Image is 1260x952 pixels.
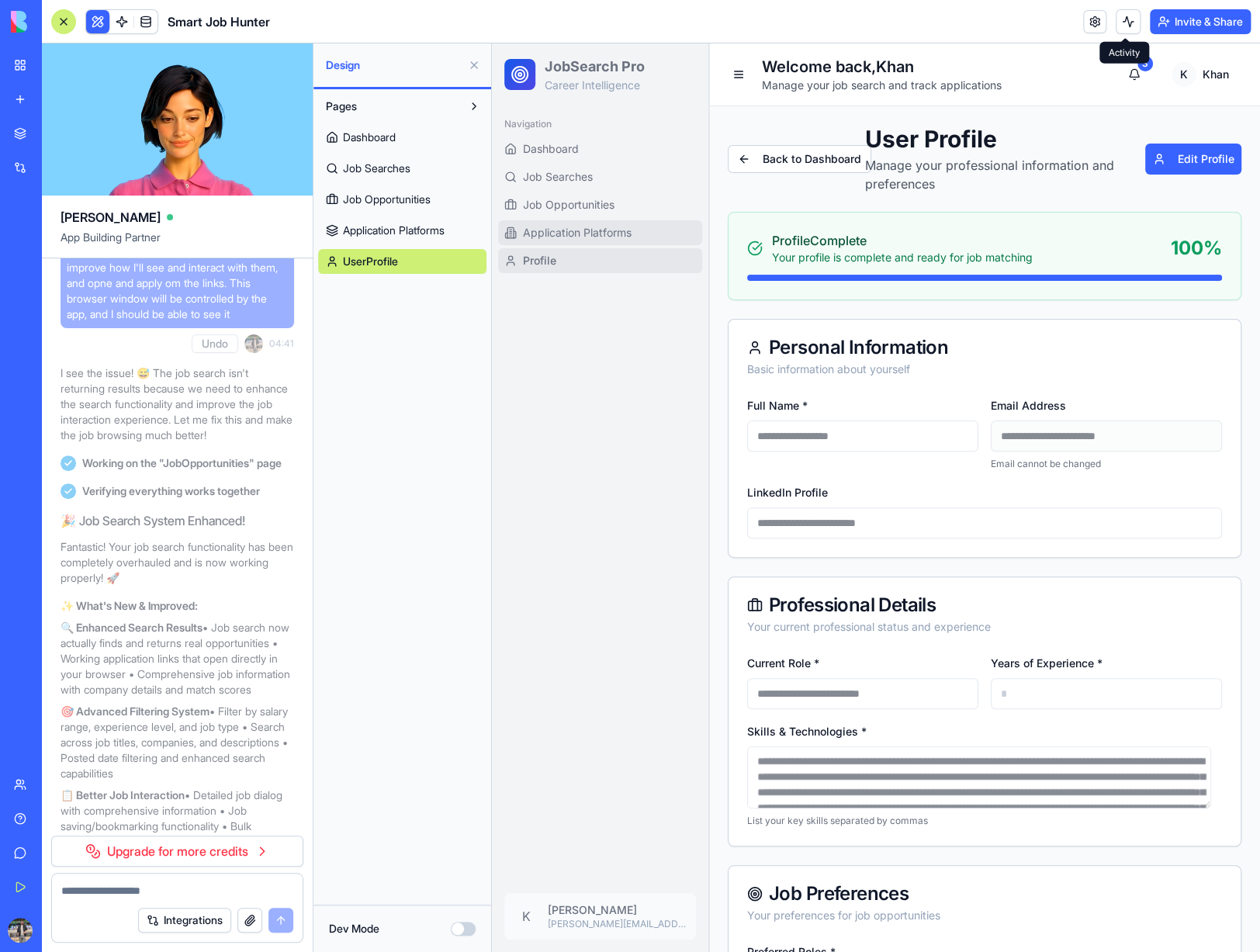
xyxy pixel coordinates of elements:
button: Pages [318,94,462,119]
p: • Detailed job dialog with comprehensive information • Job saving/bookmarking functionality • Bul... [61,788,294,881]
span: Application Platforms [343,223,445,238]
span: Dashboard [343,130,396,145]
a: Job Opportunities [6,149,210,174]
span: Khan [711,23,737,39]
strong: 🔍 Enhanced Search Results [61,621,202,634]
button: Edit Profile [653,100,749,131]
a: Dashboard [6,93,210,118]
a: Back to Dashboard [236,102,361,130]
p: • Job search now actually finds and returns real opportunities • Working application links that o... [61,620,294,698]
span: UserProfile [343,254,398,269]
span: It looked like everything was working but the search did not return any results, also improve how... [67,229,288,322]
a: UserProfile [318,249,486,274]
a: Job Searches [6,121,210,146]
div: Personal Information [255,295,730,313]
div: Job Preferences [255,841,730,860]
label: Preferred Roles * [255,902,344,915]
span: Smart Job Hunter [168,12,270,31]
label: Skills & Technologies * [255,681,375,694]
a: Application Platforms [6,177,210,202]
p: I see the issue! 😅 The job search isn't returning results because we need to enhance the search f... [61,365,294,443]
span: Profile [31,209,64,225]
span: Application Platforms [31,182,140,197]
span: Pages [326,99,357,114]
label: Years of Experience * [499,613,611,626]
a: Dashboard [318,125,486,150]
button: Invite & Share [1150,9,1251,34]
h1: User Profile [373,81,654,109]
span: K [22,860,47,885]
div: Navigation [6,68,210,93]
p: [PERSON_NAME] [56,859,195,874]
span: Design [326,57,462,73]
div: Your preferences for job opportunities [255,864,730,880]
div: Basic information about yourself [255,318,730,334]
a: Application Platforms [318,218,486,243]
p: Profile Complete [280,188,541,206]
span: Verifying everything works together [82,483,260,499]
p: List your key skills separated by commas [255,771,730,784]
span: Dashboard [31,98,87,113]
p: Your profile is complete and ready for job matching [280,206,541,222]
span: Job Searches [343,161,410,176]
button: Integrations [138,908,231,933]
p: Fantastic! Your job search functionality has been completely overhauled and is now working proper... [61,539,294,586]
label: LinkedIn Profile [255,442,336,455]
p: Email cannot be changed [499,414,730,427]
img: logo [11,11,107,33]
span: Job Opportunities [31,154,123,169]
label: Current Role * [255,613,327,626]
span: Job Searches [31,126,101,141]
a: Upgrade for more credits [51,836,303,867]
img: ACg8ocLO5a4RtpHmyEN68gGa8b-7YAl4cXi1DTdcGo1rvW-qz87HGa764g=s96-c [244,334,263,353]
p: Career Intelligence [53,34,153,50]
a: Profile [6,205,210,230]
span: Job Opportunities [343,192,431,207]
span: [PERSON_NAME] [61,208,161,227]
button: KKhan [667,16,749,47]
span: K [680,19,704,43]
label: Dev Mode [329,921,379,936]
img: ACg8ocLO5a4RtpHmyEN68gGa8b-7YAl4cXi1DTdcGo1rvW-qz87HGa764g=s96-c [8,918,33,943]
strong: 🎯 Advanced Filtering System [61,704,209,718]
p: 100 % [679,192,730,217]
button: Undo [192,334,238,353]
h2: JobSearch Pro [53,12,153,34]
label: Full Name * [255,355,316,369]
h1: Welcome back, Khan [270,12,510,34]
span: Working on the "JobOpportunities" page [82,455,282,471]
div: Your current professional status and experience [255,576,730,591]
a: Job Searches [318,156,486,181]
span: App Building Partner [61,230,294,258]
p: • Filter by salary range, experience level, and job type • Search across job titles, companies, a... [61,704,294,781]
p: [PERSON_NAME][EMAIL_ADDRESS][DOMAIN_NAME] [56,874,195,887]
h3: ✨ What's New & Improved: [61,598,294,614]
a: Job Opportunities [318,187,486,212]
div: Professional Details [255,552,730,571]
label: Email Address [499,355,574,369]
h2: 🎉 Job Search System Enhanced! [61,511,294,530]
strong: 📋 Better Job Interaction [61,788,185,801]
div: 3 [646,12,661,28]
p: Manage your professional information and preferences [373,113,654,150]
button: Back to Dashboard [236,102,379,130]
div: Activity [1099,42,1149,64]
span: 04:41 [269,338,294,350]
p: Manage your job search and track applications [270,34,510,50]
button: 3 [627,16,658,47]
